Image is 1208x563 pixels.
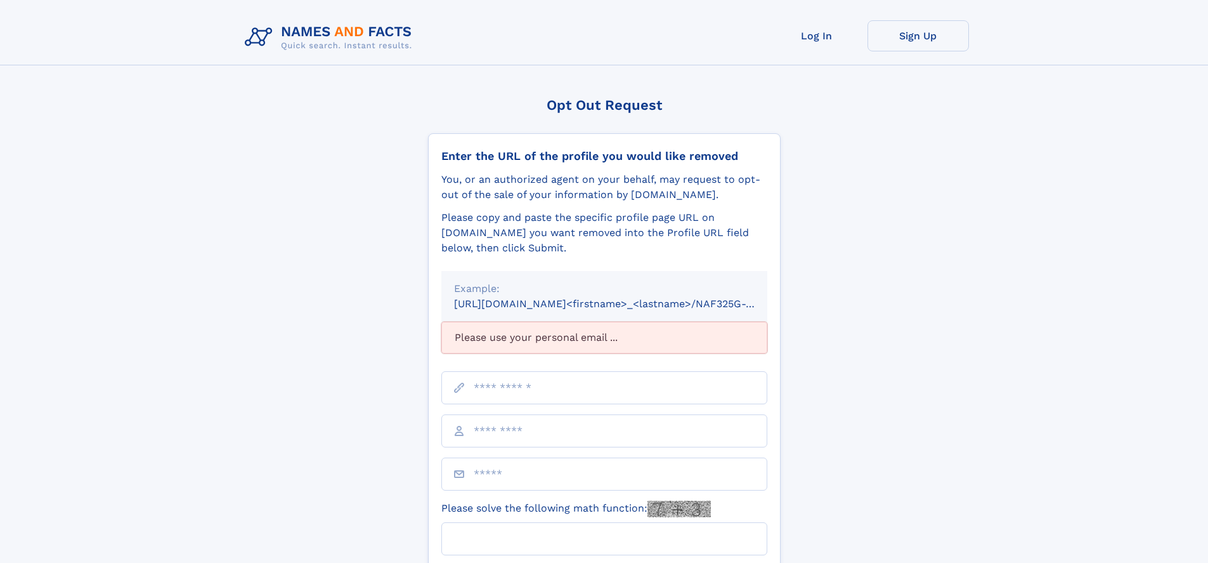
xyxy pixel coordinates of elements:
a: Log In [766,20,867,51]
img: Logo Names and Facts [240,20,422,55]
div: Please use your personal email ... [441,322,767,354]
div: You, or an authorized agent on your behalf, may request to opt-out of the sale of your informatio... [441,172,767,202]
a: Sign Up [867,20,969,51]
div: Example: [454,281,755,296]
div: Opt Out Request [428,97,781,113]
div: Enter the URL of the profile you would like removed [441,149,767,163]
div: Please copy and paste the specific profile page URL on [DOMAIN_NAME] you want removed into the Pr... [441,210,767,256]
label: Please solve the following math function: [441,501,711,517]
small: [URL][DOMAIN_NAME]<firstname>_<lastname>/NAF325G-xxxxxxxx [454,298,791,310]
